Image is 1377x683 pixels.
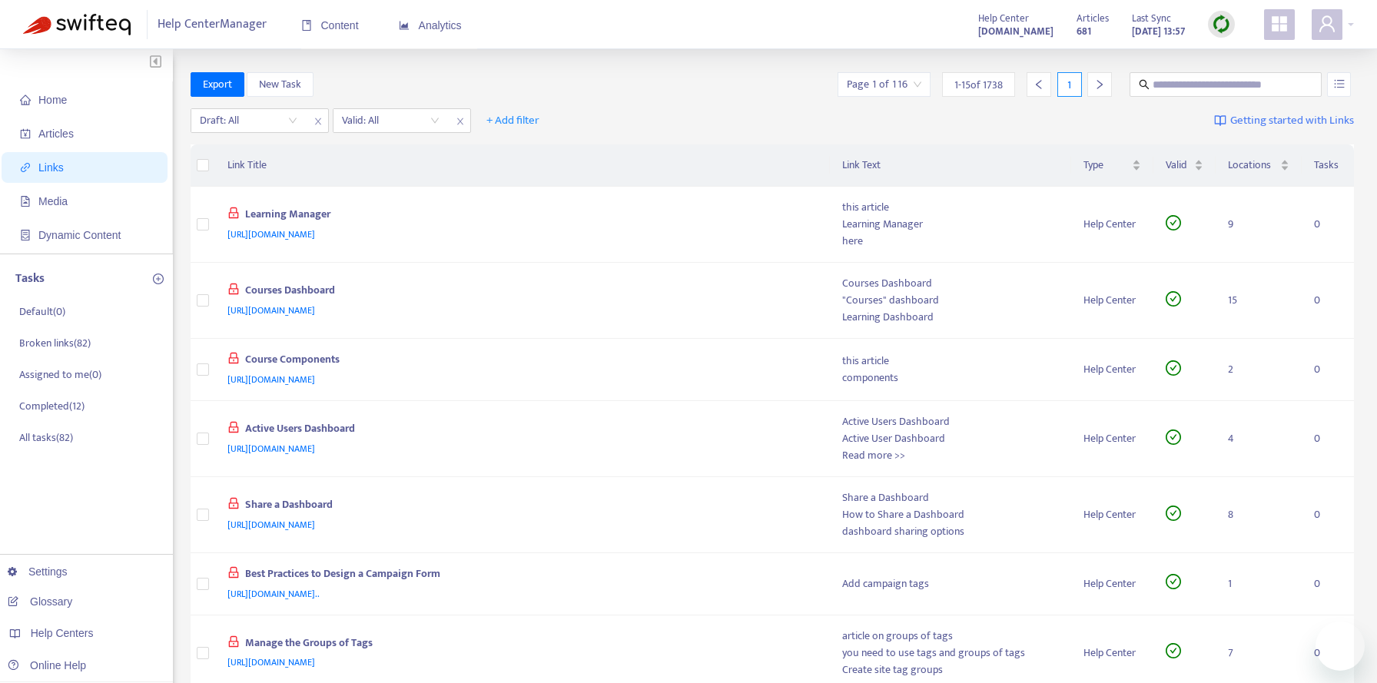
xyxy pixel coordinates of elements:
th: Link Text [830,144,1072,187]
td: 9 [1216,187,1301,263]
span: Valid [1166,157,1191,174]
span: Locations [1228,157,1276,174]
td: 0 [1302,187,1354,263]
img: Swifteq [23,14,131,35]
div: this article [842,199,1060,216]
span: right [1094,79,1105,90]
span: [URL][DOMAIN_NAME] [227,655,315,670]
img: image-link [1214,114,1226,127]
span: Help Centers [31,627,94,639]
span: home [20,94,31,105]
span: check-circle [1166,506,1181,521]
span: Export [203,76,232,93]
div: this article [842,353,1060,370]
span: account-book [20,128,31,139]
div: Courses Dashboard [227,282,812,302]
img: sync.dc5367851b00ba804db3.png [1212,15,1231,34]
span: [URL][DOMAIN_NAME] [227,303,315,318]
span: Last Sync [1132,10,1171,27]
span: book [301,20,312,31]
span: Help Center Manager [158,10,267,39]
span: Type [1083,157,1129,174]
div: "Courses" dashboard [842,292,1060,309]
strong: [DATE] 13:57 [1132,23,1185,40]
td: 8 [1216,477,1301,553]
div: Help Center [1083,216,1141,233]
a: Glossary [8,595,72,608]
div: Learning Manager [227,206,812,226]
div: How to Share a Dashboard [842,506,1060,523]
span: Media [38,195,68,207]
div: here [842,233,1060,250]
span: close [308,112,328,131]
span: Analytics [399,19,462,31]
span: Dynamic Content [38,229,121,241]
span: appstore [1270,15,1289,33]
iframe: Button to launch messaging window [1316,622,1365,671]
span: lock [227,352,240,364]
div: you need to use tags and groups of tags [842,645,1060,661]
span: [URL][DOMAIN_NAME] [227,517,315,532]
div: Help Center [1083,645,1141,661]
div: Active User Dashboard [842,430,1060,447]
a: Settings [8,565,68,578]
button: + Add filter [475,108,551,133]
span: area-chart [399,20,410,31]
td: 4 [1216,401,1301,477]
span: check-circle [1166,215,1181,230]
div: Read more >> [842,447,1060,464]
span: Home [38,94,67,106]
span: close [450,112,470,131]
td: 15 [1216,263,1301,339]
th: Link Title [215,144,830,187]
div: Learning Manager [842,216,1060,233]
span: check-circle [1166,360,1181,376]
th: Valid [1153,144,1216,187]
div: Create site tag groups [842,661,1060,678]
span: Articles [1077,10,1109,27]
span: [URL][DOMAIN_NAME] [227,372,315,387]
div: Active Users Dashboard [227,420,812,440]
td: 0 [1302,477,1354,553]
span: lock [227,497,240,509]
div: article on groups of tags [842,628,1060,645]
span: file-image [20,196,31,207]
button: New Task [247,72,314,97]
span: check-circle [1166,429,1181,445]
td: 0 [1302,401,1354,477]
span: check-circle [1166,291,1181,307]
span: Links [38,161,64,174]
span: plus-circle [153,274,164,284]
div: Active Users Dashboard [842,413,1060,430]
span: unordered-list [1334,78,1345,89]
td: 1 [1216,553,1301,615]
div: Add campaign tags [842,575,1060,592]
th: Locations [1216,144,1301,187]
span: user [1318,15,1336,33]
span: lock [227,635,240,648]
div: Learning Dashboard [842,309,1060,326]
span: [URL][DOMAIN_NAME].. [227,586,320,602]
span: lock [227,421,240,433]
p: Default ( 0 ) [19,303,65,320]
button: unordered-list [1327,72,1351,97]
div: Courses Dashboard [842,275,1060,292]
div: Share a Dashboard [227,496,812,516]
td: 0 [1302,553,1354,615]
p: Tasks [15,270,45,288]
span: check-circle [1166,574,1181,589]
span: link [20,162,31,173]
div: Help Center [1083,575,1141,592]
span: container [20,230,31,240]
span: Getting started with Links [1230,112,1354,130]
p: All tasks ( 82 ) [19,429,73,446]
span: + Add filter [486,111,539,130]
div: Manage the Groups of Tags [227,635,812,655]
span: check-circle [1166,643,1181,658]
span: Articles [38,128,74,140]
div: Help Center [1083,430,1141,447]
div: Share a Dashboard [842,489,1060,506]
div: Help Center [1083,361,1141,378]
span: search [1139,79,1150,90]
span: lock [227,207,240,219]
